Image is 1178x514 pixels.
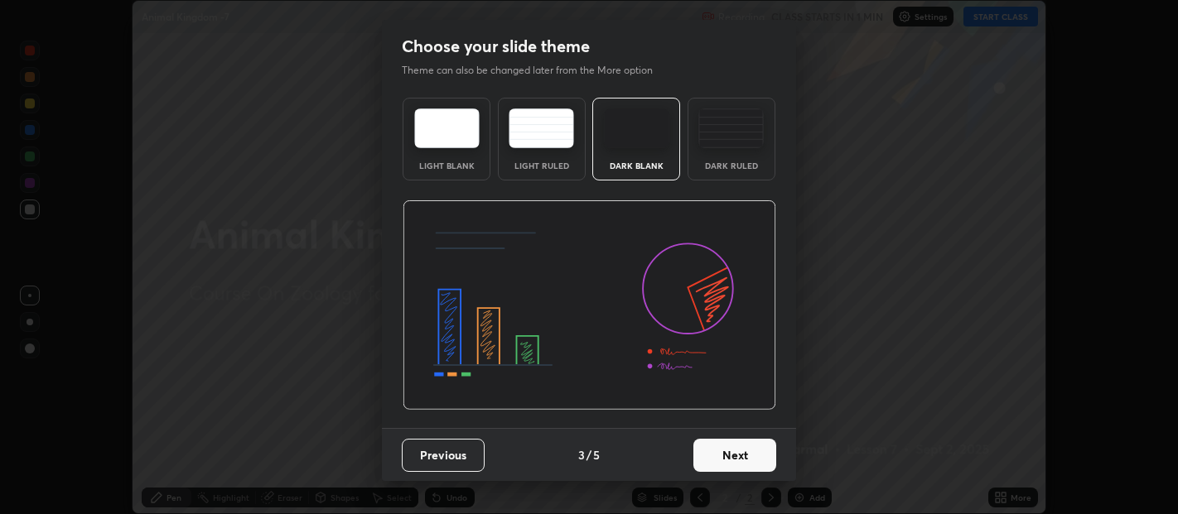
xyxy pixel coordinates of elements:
button: Next [693,439,776,472]
img: darkThemeBanner.d06ce4a2.svg [403,200,776,411]
h4: 5 [593,446,600,464]
div: Dark Blank [603,161,669,170]
div: Light Blank [413,161,480,170]
h2: Choose your slide theme [402,36,590,57]
img: lightTheme.e5ed3b09.svg [414,108,480,148]
img: lightRuledTheme.5fabf969.svg [509,108,574,148]
img: darkTheme.f0cc69e5.svg [604,108,669,148]
h4: / [587,446,591,464]
div: Dark Ruled [698,161,765,170]
button: Previous [402,439,485,472]
div: Light Ruled [509,161,575,170]
img: darkRuledTheme.de295e13.svg [698,108,764,148]
p: Theme can also be changed later from the More option [402,63,670,78]
h4: 3 [578,446,585,464]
